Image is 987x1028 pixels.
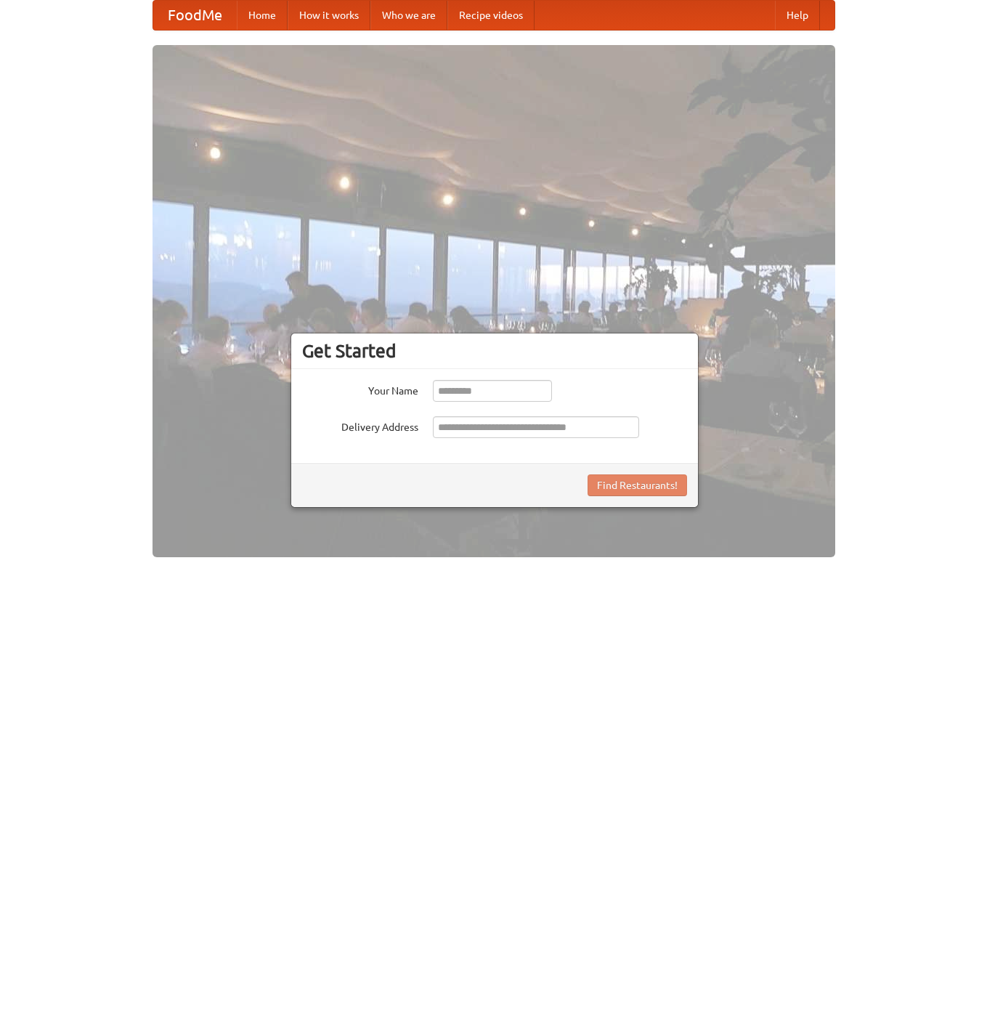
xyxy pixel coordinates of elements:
[288,1,370,30] a: How it works
[302,380,418,398] label: Your Name
[302,340,687,362] h3: Get Started
[153,1,237,30] a: FoodMe
[302,416,418,434] label: Delivery Address
[775,1,820,30] a: Help
[447,1,535,30] a: Recipe videos
[370,1,447,30] a: Who we are
[588,474,687,496] button: Find Restaurants!
[237,1,288,30] a: Home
